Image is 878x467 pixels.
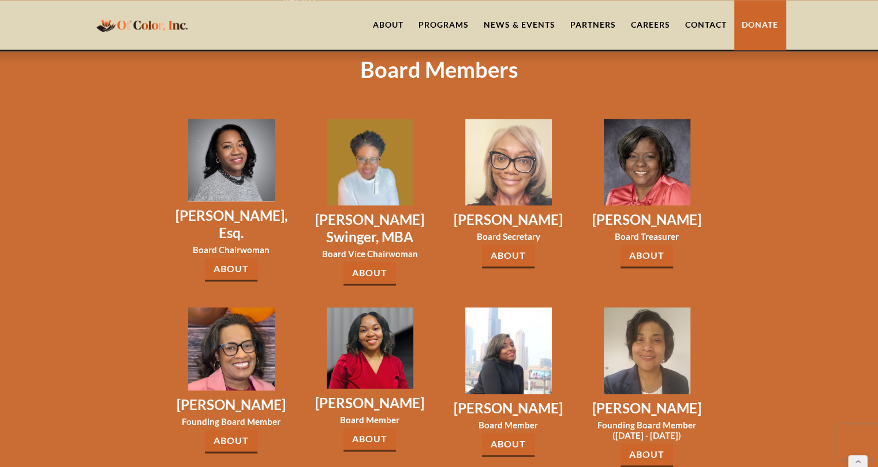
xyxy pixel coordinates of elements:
[314,394,426,412] h3: [PERSON_NAME]
[314,248,426,259] h3: Board Vice Chairwoman
[453,420,565,430] h3: Board Member
[343,262,396,285] a: About
[621,443,673,467] a: About
[93,11,191,38] a: home
[482,433,535,457] a: About
[205,258,257,281] a: About
[175,244,287,255] h3: Board Chairwoman
[591,400,703,417] h3: [PERSON_NAME]
[314,415,426,425] h3: Board Member
[175,207,287,242] h3: [PERSON_NAME], Esq.
[482,244,535,268] a: About
[591,420,703,440] h3: Founding Board Member ([DATE] - [DATE])
[168,37,711,82] h1: Board Members
[175,396,287,413] h3: [PERSON_NAME]
[419,19,469,31] div: Programs
[621,244,673,268] a: About
[453,231,565,242] h3: Board Secretary
[453,211,565,228] h3: [PERSON_NAME]
[591,211,703,228] h3: [PERSON_NAME]
[591,231,703,242] h3: Board Treasurer
[175,416,287,427] h3: Founding Board Member
[343,428,396,451] a: About
[314,211,426,246] h3: [PERSON_NAME] Swinger, MBA
[205,430,257,453] a: About
[453,400,565,417] h3: [PERSON_NAME]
